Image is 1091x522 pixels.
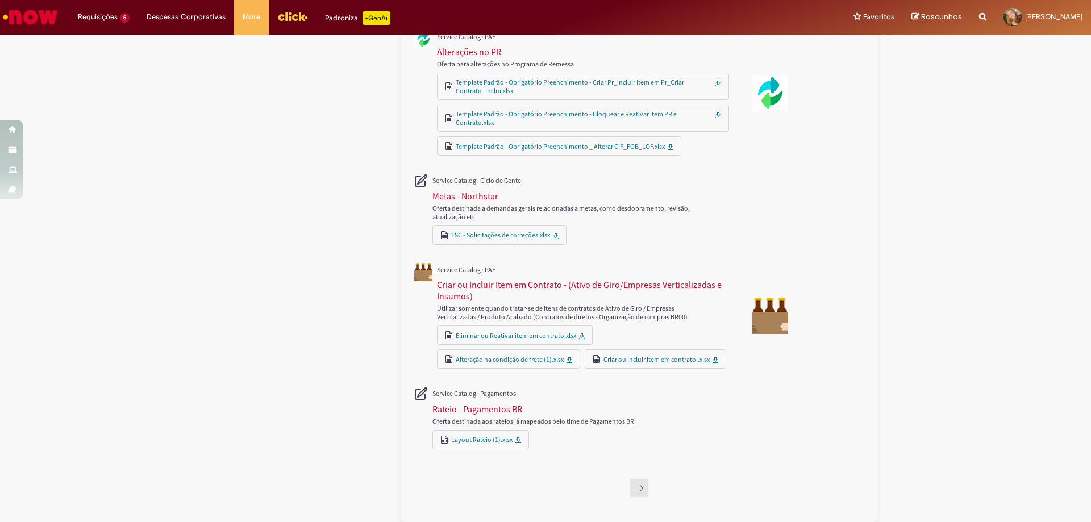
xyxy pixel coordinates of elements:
span: Favoritos [863,11,894,23]
p: +GenAi [363,11,390,25]
span: Requisições [78,11,118,23]
span: 5 [120,13,130,23]
span: More [243,11,260,23]
span: Despesas Corporativas [147,11,226,23]
span: Rascunhos [921,11,962,22]
a: Rascunhos [911,12,962,23]
img: ServiceNow [1,6,60,28]
img: click_logo_yellow_360x200.png [277,8,308,25]
div: Padroniza [325,11,390,25]
span: [PERSON_NAME] [1025,12,1082,22]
